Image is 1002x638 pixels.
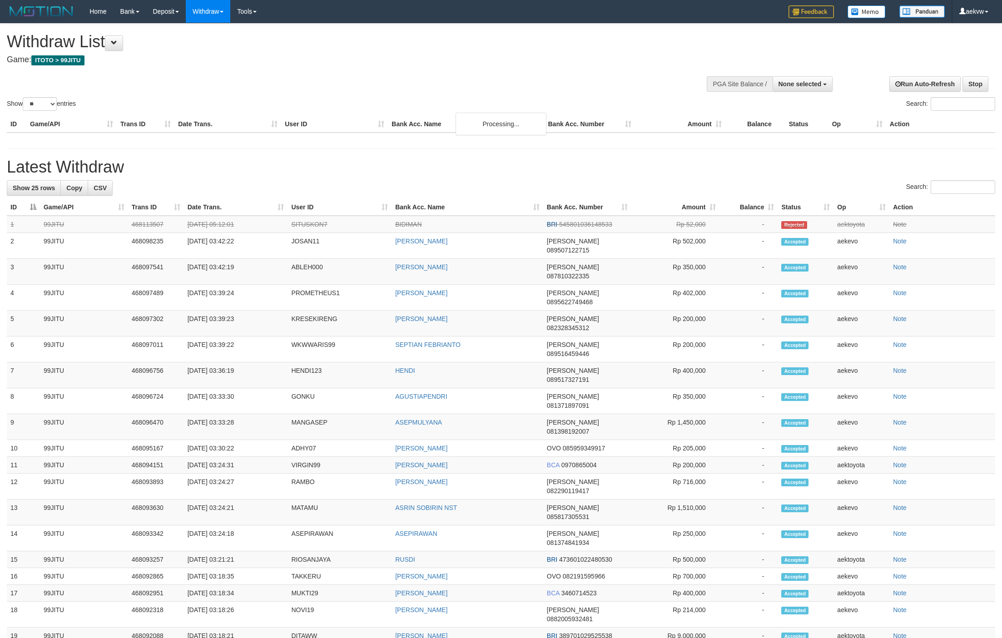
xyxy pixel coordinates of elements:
span: Copy 082191595966 to clipboard [563,573,605,580]
td: 468095167 [128,440,184,457]
th: Amount: activate to sort column ascending [631,199,719,216]
td: - [719,440,778,457]
td: 468098235 [128,233,184,259]
td: aekevo [833,259,889,285]
td: 99JITU [40,457,128,474]
select: Showentries [23,97,57,111]
td: aekevo [833,285,889,311]
a: [PERSON_NAME] [395,478,447,485]
td: RIOSANJAYA [288,551,392,568]
td: [DATE] 03:39:22 [184,336,288,362]
span: Accepted [781,607,809,614]
td: 5 [7,311,40,336]
td: 99JITU [40,311,128,336]
img: Feedback.jpg [789,5,834,18]
td: Rp 350,000 [631,259,719,285]
a: Note [893,445,907,452]
td: - [719,414,778,440]
a: CSV [88,180,113,196]
th: Action [886,116,995,133]
td: 99JITU [40,500,128,525]
td: Rp 400,000 [631,362,719,388]
td: Rp 200,000 [631,336,719,362]
td: ABLEH000 [288,259,392,285]
th: Status: activate to sort column ascending [778,199,833,216]
td: Rp 500,000 [631,551,719,568]
td: 99JITU [40,414,128,440]
a: Note [893,556,907,563]
td: PROMETHEUS1 [288,285,392,311]
a: Note [893,606,907,613]
span: None selected [779,80,822,88]
span: Copy 089517327191 to clipboard [547,376,589,383]
td: aekevo [833,336,889,362]
th: Action [889,199,995,216]
a: Stop [962,76,988,92]
span: Accepted [781,573,809,581]
th: Bank Acc. Name: activate to sort column ascending [392,199,543,216]
a: Note [893,341,907,348]
td: Rp 200,000 [631,457,719,474]
td: aekevo [833,568,889,585]
span: [PERSON_NAME] [547,530,599,537]
td: aekevo [833,414,889,440]
td: VIRGIN99 [288,457,392,474]
a: Note [893,419,907,426]
td: - [719,362,778,388]
h1: Withdraw List [7,33,659,51]
td: 13 [7,500,40,525]
td: Rp 250,000 [631,525,719,551]
td: - [719,568,778,585]
td: 99JITU [40,285,128,311]
td: Rp 200,000 [631,311,719,336]
img: panduan.png [899,5,945,18]
td: 468096724 [128,388,184,414]
td: 99JITU [40,216,128,233]
a: Copy [60,180,88,196]
th: Game/API [26,116,117,133]
td: 8 [7,388,40,414]
span: [PERSON_NAME] [547,341,599,348]
td: aekevo [833,602,889,628]
a: [PERSON_NAME] [395,461,447,469]
th: Op: activate to sort column ascending [833,199,889,216]
td: 468092865 [128,568,184,585]
span: Copy [66,184,82,192]
td: 468093893 [128,474,184,500]
td: 468113507 [128,216,184,233]
a: Note [893,573,907,580]
span: Copy 3460714523 to clipboard [561,589,597,597]
span: [PERSON_NAME] [547,263,599,271]
a: Note [893,263,907,271]
span: Copy 089507122715 to clipboard [547,247,589,254]
td: aekevo [833,362,889,388]
td: aekevo [833,388,889,414]
a: [PERSON_NAME] [395,289,447,297]
th: Status [785,116,828,133]
th: ID: activate to sort column descending [7,199,40,216]
div: PGA Site Balance / [707,76,772,92]
td: [DATE] 03:33:28 [184,414,288,440]
a: Note [893,237,907,245]
span: Copy 545801036148533 to clipboard [559,221,612,228]
td: ASEPIRAWAN [288,525,392,551]
td: 468097011 [128,336,184,362]
span: [PERSON_NAME] [547,504,599,511]
a: [PERSON_NAME] [395,263,447,271]
td: aekevo [833,440,889,457]
td: Rp 716,000 [631,474,719,500]
th: Balance: activate to sort column ascending [719,199,778,216]
td: RAMBO [288,474,392,500]
a: RUSDI [395,556,415,563]
td: aekevo [833,525,889,551]
td: 468096756 [128,362,184,388]
td: - [719,311,778,336]
td: 14 [7,525,40,551]
td: 468096470 [128,414,184,440]
td: [DATE] 03:24:18 [184,525,288,551]
td: 10 [7,440,40,457]
label: Search: [906,180,995,194]
span: Accepted [781,462,809,470]
input: Search: [931,97,995,111]
td: Rp 400,000 [631,585,719,602]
